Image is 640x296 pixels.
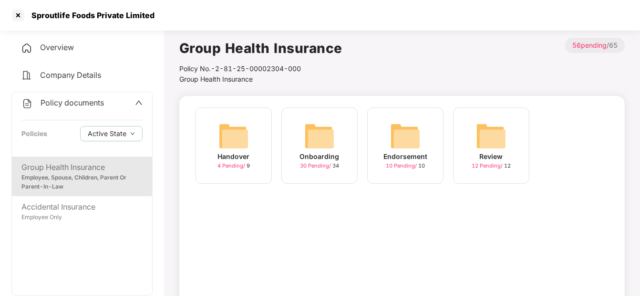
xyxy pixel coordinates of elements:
[217,162,250,170] div: 9
[21,42,32,54] img: svg+xml;base64,PHN2ZyB4bWxucz0iaHR0cDovL3d3dy53My5vcmcvMjAwMC9zdmciIHdpZHRoPSIyNCIgaGVpZ2h0PSIyNC...
[300,162,339,170] div: 34
[179,75,253,83] span: Group Health Insurance
[21,173,143,191] div: Employee, Spouse, Children, Parent Or Parent-In-Law
[179,38,342,59] h1: Group Health Insurance
[21,213,143,222] div: Employee Only
[476,121,506,151] img: svg+xml;base64,PHN2ZyB4bWxucz0iaHR0cDovL3d3dy53My5vcmcvMjAwMC9zdmciIHdpZHRoPSI2NCIgaGVpZ2h0PSI2NC...
[21,161,143,173] div: Group Health Insurance
[217,162,247,169] span: 4 Pending /
[304,121,335,151] img: svg+xml;base64,PHN2ZyB4bWxucz0iaHR0cDovL3d3dy53My5vcmcvMjAwMC9zdmciIHdpZHRoPSI2NCIgaGVpZ2h0PSI2NC...
[472,162,504,169] span: 12 Pending /
[21,98,33,109] img: svg+xml;base64,PHN2ZyB4bWxucz0iaHR0cDovL3d3dy53My5vcmcvMjAwMC9zdmciIHdpZHRoPSIyNCIgaGVpZ2h0PSIyNC...
[40,70,101,80] span: Company Details
[26,11,155,20] div: Sproutlife Foods Private Limited
[390,121,421,151] img: svg+xml;base64,PHN2ZyB4bWxucz0iaHR0cDovL3d3dy53My5vcmcvMjAwMC9zdmciIHdpZHRoPSI2NCIgaGVpZ2h0PSI2NC...
[480,151,503,162] div: Review
[300,162,332,169] span: 30 Pending /
[21,128,47,139] div: Policies
[40,42,74,52] span: Overview
[565,38,625,53] p: / 65
[130,131,135,137] span: down
[386,162,425,170] div: 10
[135,99,143,106] span: up
[21,70,32,81] img: svg+xml;base64,PHN2ZyB4bWxucz0iaHR0cDovL3d3dy53My5vcmcvMjAwMC9zdmciIHdpZHRoPSIyNCIgaGVpZ2h0PSIyNC...
[88,128,126,139] span: Active State
[41,98,104,107] span: Policy documents
[80,126,143,141] button: Active Statedown
[300,151,340,162] div: Onboarding
[572,41,607,49] span: 56 pending
[386,162,418,169] span: 10 Pending /
[21,201,143,213] div: Accidental Insurance
[472,162,511,170] div: 12
[179,63,342,74] div: Policy No.- 2-81-25-00002304-000
[383,151,427,162] div: Endorsement
[218,151,250,162] div: Handover
[218,121,249,151] img: svg+xml;base64,PHN2ZyB4bWxucz0iaHR0cDovL3d3dy53My5vcmcvMjAwMC9zdmciIHdpZHRoPSI2NCIgaGVpZ2h0PSI2NC...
